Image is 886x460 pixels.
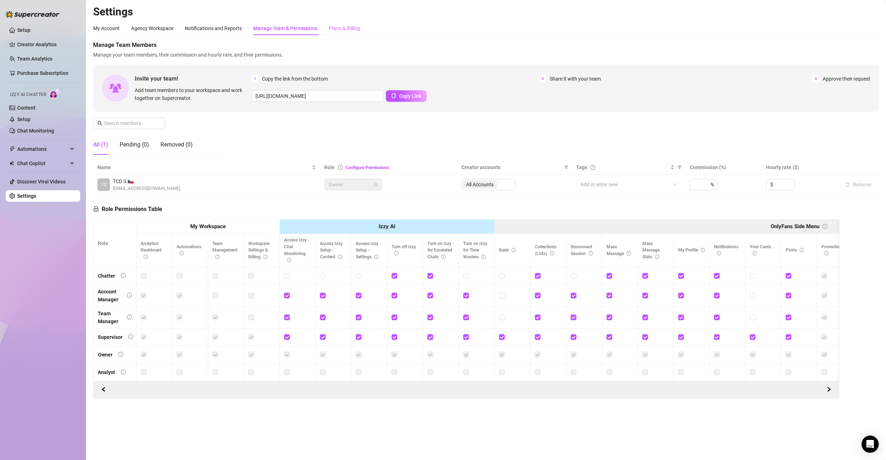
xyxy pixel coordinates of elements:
span: Manage Team Members [93,41,879,49]
div: Manage Team & Permissions [253,24,317,32]
a: Content [17,105,35,111]
strong: My Workspace [190,223,226,230]
span: Access Izzy - Chat Monitoring [284,238,310,263]
span: info-circle [118,352,123,357]
input: Search members [104,119,155,127]
div: Plans & Billing [329,24,360,32]
span: info-circle [800,248,804,252]
span: info-circle [717,251,721,255]
span: Add team members to your workspace and work together on Supercreator. [135,86,248,102]
span: Copy the link from the bottom [262,75,328,83]
a: Creator Analytics [17,39,75,50]
span: info-circle [121,369,126,374]
div: Chatter [98,272,115,280]
div: All (1) [93,140,108,149]
span: Invite your team! [135,74,251,83]
span: 3 [812,75,820,83]
span: copy [391,93,396,98]
strong: OnlyFans Side Menu [771,223,820,230]
span: filter [676,162,683,173]
div: My Account [93,24,120,32]
h5: Role Permissions Table [93,205,162,214]
span: info-circle [823,224,828,229]
div: Removed (0) [161,140,193,149]
span: search [97,121,102,126]
span: info-circle [263,255,268,259]
th: Name [93,160,320,174]
div: Owner [98,351,112,359]
span: lock [93,206,99,212]
span: info-circle [394,251,399,255]
span: info-circle [215,255,220,259]
span: Automations [17,143,68,155]
span: info-circle [374,255,379,259]
span: Role [325,164,335,170]
span: Disconnect Session [571,244,593,256]
span: info-circle [127,293,132,298]
span: Workspace Settings & Billing [248,241,269,260]
span: info-circle [655,255,659,259]
span: Access Izzy Setup - Settings [356,241,379,260]
span: Creator accounts [461,163,561,171]
span: Bank [499,248,516,253]
th: Commission (%) [685,160,762,174]
div: Pending (0) [120,140,149,149]
span: info-circle [824,251,829,255]
span: filter [563,162,570,173]
span: Mass Message [607,244,631,256]
span: info-circle [753,251,757,255]
span: info-circle [179,251,184,255]
span: info-circle [128,334,133,339]
span: thunderbolt [9,146,15,152]
span: My Profile [678,248,705,253]
span: Collections (Lists) [535,244,556,256]
a: Setup [17,116,30,122]
span: Name [97,163,310,171]
span: Copy Link [399,93,421,99]
span: Access Izzy Setup - Content [320,241,343,260]
span: filter [564,165,569,169]
span: TC [101,181,107,188]
span: 1 [251,75,259,83]
span: Notifications [714,244,738,256]
span: Promotions [822,244,844,256]
a: Team Analytics [17,56,52,62]
span: Izzy AI Chatter [10,91,46,98]
span: right [827,387,832,392]
div: Notifications and Reports [185,24,242,32]
span: info-circle [512,248,516,252]
span: Turn on Izzy for Escalated Chats [427,241,452,260]
a: Purchase Subscription [17,70,68,76]
button: Copy Link [386,90,427,102]
span: info-circle [144,255,148,259]
span: Analytics Dashboard [141,241,162,260]
button: Scroll Forward [98,384,109,396]
span: Team Management [212,241,238,260]
span: lock [374,182,378,187]
span: TCD S. 🇨🇿 [113,177,180,185]
button: Scroll Backward [823,384,835,396]
span: info-circle [701,248,705,252]
span: info-circle [338,165,343,170]
strong: Izzy AI [379,223,396,230]
span: info-circle [287,258,291,262]
span: Share it with your team [550,75,601,83]
div: Agency Workspace [131,24,173,32]
span: Your Cards [750,244,771,256]
a: Chat Monitoring [17,128,54,134]
a: Discover Viral Videos [17,179,66,185]
span: Tags [576,163,588,171]
span: info-circle [127,315,132,320]
h2: Settings [93,5,879,19]
span: Manage your team members, their commission and hourly rate, and their permissions. [93,51,879,59]
a: Configure Permissions [346,165,389,170]
div: Account Manager [98,288,121,303]
span: Posts [786,248,804,253]
span: Turn on Izzy for Time Wasters [463,241,487,260]
a: Settings [17,193,36,199]
span: Automations [177,244,201,256]
div: Supervisor [98,333,123,341]
span: Turn off Izzy [392,244,416,256]
img: logo-BBDzfeDw.svg [6,11,59,18]
span: [EMAIL_ADDRESS][DOMAIN_NAME] [113,185,180,192]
